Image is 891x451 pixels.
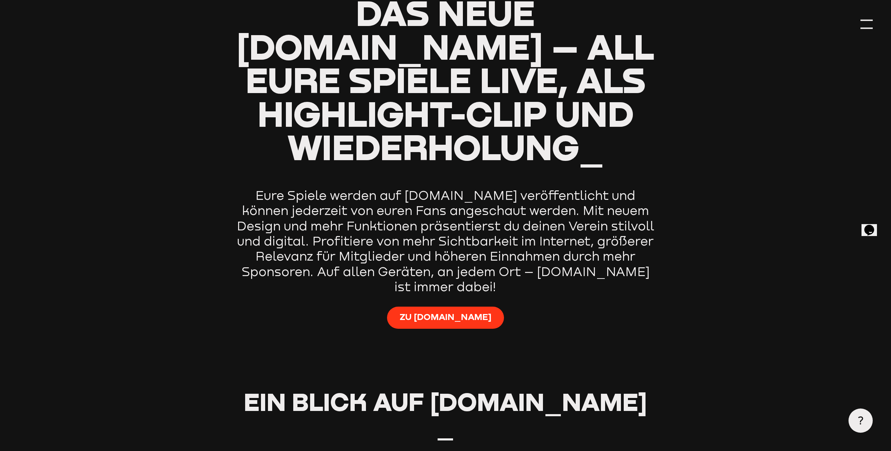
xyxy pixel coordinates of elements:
iframe: chat widget [861,215,884,236]
a: Zu [DOMAIN_NAME] [387,307,504,329]
span: Ein Blick auf [244,386,424,417]
span: [DOMAIN_NAME] _ [430,386,647,441]
p: Eure Spiele werden auf [DOMAIN_NAME] veröffentlicht und können jederzeit von euren Fans angeschau... [235,188,656,295]
span: Zu [DOMAIN_NAME] [400,311,491,323]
